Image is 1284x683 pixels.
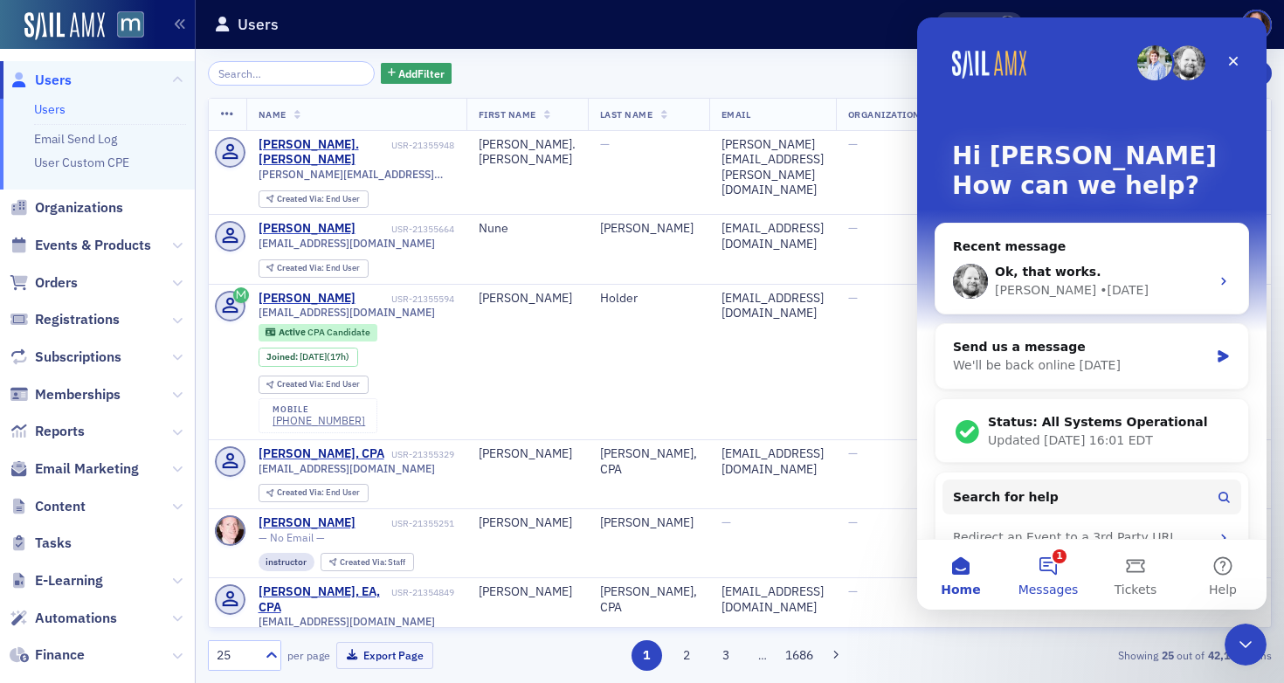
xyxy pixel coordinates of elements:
[273,414,365,427] a: [PHONE_NUMBER]
[35,459,139,479] span: Email Marketing
[10,348,121,367] a: Subscriptions
[479,446,576,462] div: [PERSON_NAME]
[35,422,85,441] span: Reports
[10,497,86,516] a: Content
[259,446,384,462] a: [PERSON_NAME], CPA
[848,108,951,121] span: Organization Name
[259,306,435,319] span: [EMAIL_ADDRESS][DOMAIN_NAME]
[600,108,653,121] span: Last Name
[277,262,326,273] span: Created Via :
[721,446,824,477] div: [EMAIL_ADDRESS][DOMAIN_NAME]
[600,136,610,152] span: —
[632,640,662,671] button: 1
[259,553,315,571] div: instructor
[381,63,452,85] button: AddFilter
[387,449,454,460] div: USR-21355329
[600,221,697,237] div: [PERSON_NAME]
[391,140,454,151] div: USR-21355948
[479,584,576,600] div: [PERSON_NAME]
[10,273,78,293] a: Orders
[1158,647,1177,663] strong: 25
[259,584,389,615] div: [PERSON_NAME], EA, CPA
[1225,624,1267,666] iframe: Intercom live chat
[259,291,356,307] a: [PERSON_NAME]
[105,11,144,41] a: View Homepage
[358,224,454,235] div: USR-21355664
[10,385,121,404] a: Memberships
[711,640,742,671] button: 3
[600,291,697,307] div: Holder
[721,584,824,615] div: [EMAIL_ADDRESS][DOMAIN_NAME]
[10,571,103,590] a: E-Learning
[259,348,358,367] div: Joined: 2025-10-07 00:00:00
[848,220,858,236] span: —
[238,14,279,35] h1: Users
[259,137,389,168] div: [PERSON_NAME].[PERSON_NAME]
[266,351,300,362] span: Joined :
[217,646,255,665] div: 25
[300,350,327,362] span: [DATE]
[277,486,326,498] span: Created Via :
[259,259,369,278] div: Created Via: End User
[1133,17,1231,32] div: [DOMAIN_NAME]
[391,587,454,598] div: USR-21354849
[721,108,751,121] span: Email
[117,11,144,38] img: SailAMX
[277,264,360,273] div: End User
[277,378,326,390] span: Created Via :
[10,422,85,441] a: Reports
[848,290,858,306] span: —
[1205,647,1245,663] strong: 42,130
[998,16,1017,34] span: Lauren McDonough
[671,640,701,671] button: 2
[479,108,536,121] span: First Name
[259,531,325,544] span: — No Email —
[35,497,86,516] span: Content
[721,221,824,252] div: [EMAIL_ADDRESS][DOMAIN_NAME]
[259,515,356,531] div: [PERSON_NAME]
[340,558,406,568] div: Staff
[34,101,66,117] a: Users
[259,190,369,209] div: Created Via: End User
[600,515,697,531] div: [PERSON_NAME]
[34,155,129,170] a: User Custom CPE
[479,221,576,237] div: Nune
[721,514,731,530] span: —
[929,647,1272,663] div: Showing out of items
[24,12,105,40] a: SailAMX
[277,193,326,204] span: Created Via :
[10,534,72,553] a: Tasks
[10,310,120,329] a: Registrations
[277,380,360,390] div: End User
[277,195,360,204] div: End User
[848,583,858,599] span: —
[358,518,454,529] div: USR-21355251
[321,553,414,571] div: Created Via: Staff
[340,556,389,568] span: Created Via :
[721,137,824,198] div: [PERSON_NAME][EMAIL_ADDRESS][PERSON_NAME][DOMAIN_NAME]
[600,584,697,615] div: [PERSON_NAME], CPA
[259,221,356,237] div: [PERSON_NAME]
[358,293,454,305] div: USR-21355594
[35,571,103,590] span: E-Learning
[600,446,697,477] div: [PERSON_NAME], CPA
[721,291,824,321] div: [EMAIL_ADDRESS][DOMAIN_NAME]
